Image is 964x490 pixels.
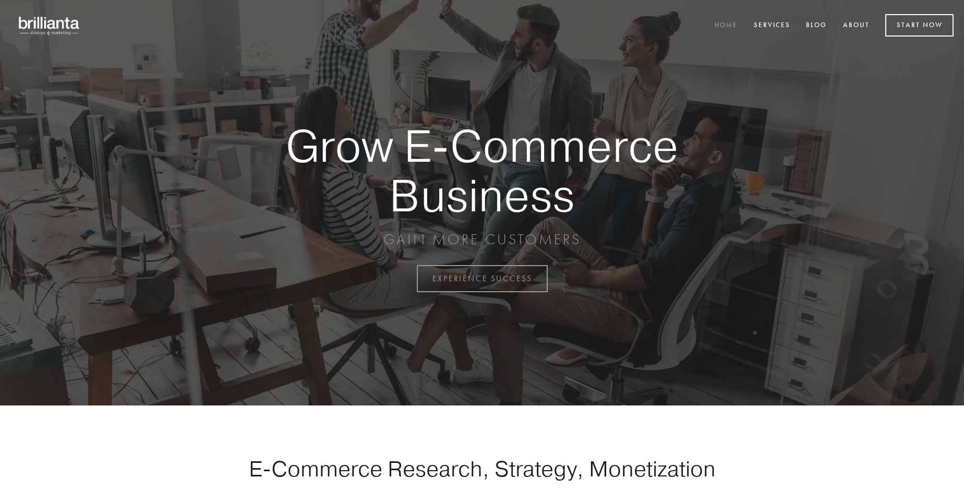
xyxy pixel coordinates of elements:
strong: Grow E-Commerce Business [249,121,715,220]
a: EXPERIENCE SUCCESS [417,265,548,292]
h1: E-Commerce Research, Strategy, Monetization [216,456,748,482]
p: GAIN MORE CUSTOMERS [249,230,715,249]
a: Services [747,17,797,34]
a: Blog [799,17,834,34]
img: brillianta - research, strategy, marketing [10,10,89,41]
a: Start Now [885,14,954,37]
a: Home [708,17,744,34]
a: About [836,17,876,34]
